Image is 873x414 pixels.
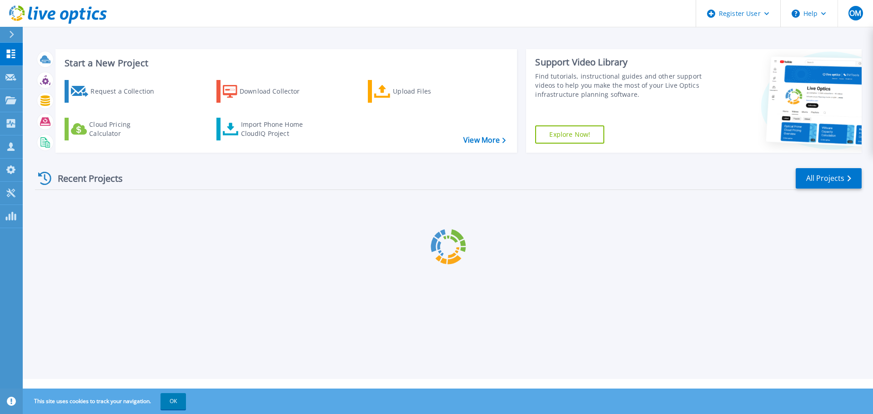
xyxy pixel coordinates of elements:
[65,80,166,103] a: Request a Collection
[25,393,186,409] span: This site uses cookies to track your navigation.
[796,168,862,189] a: All Projects
[535,125,604,144] a: Explore Now!
[35,167,135,190] div: Recent Projects
[216,80,318,103] a: Download Collector
[89,120,162,138] div: Cloud Pricing Calculator
[65,118,166,140] a: Cloud Pricing Calculator
[849,10,861,17] span: OM
[90,82,163,100] div: Request a Collection
[368,80,469,103] a: Upload Files
[535,56,706,68] div: Support Video Library
[535,72,706,99] div: Find tutorials, instructional guides and other support videos to help you make the most of your L...
[65,58,506,68] h3: Start a New Project
[240,82,312,100] div: Download Collector
[463,136,506,145] a: View More
[161,393,186,409] button: OK
[241,120,312,138] div: Import Phone Home CloudIQ Project
[393,82,466,100] div: Upload Files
